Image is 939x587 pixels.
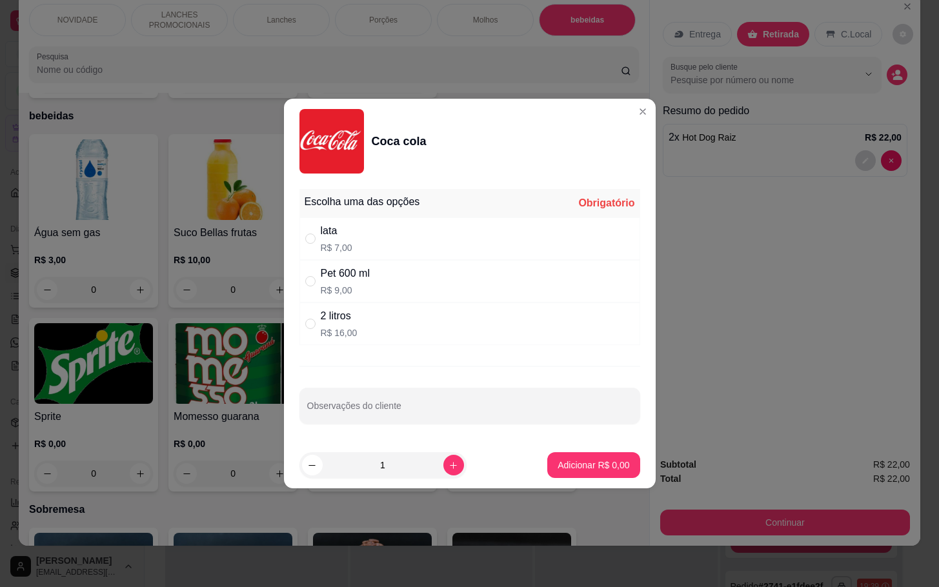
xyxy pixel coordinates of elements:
button: Close [632,101,653,122]
p: R$ 16,00 [321,326,358,339]
div: Escolha uma das opções [305,194,420,210]
div: Obrigatório [578,195,634,211]
p: Adicionar R$ 0,00 [558,459,629,472]
button: increase-product-quantity [443,455,464,475]
p: R$ 7,00 [321,241,352,254]
button: decrease-product-quantity [302,455,323,475]
input: Observações do cliente [307,404,632,417]
div: lata [321,223,352,239]
img: product-image [299,109,364,174]
div: Coca cola [372,132,427,150]
div: Pet 600 ml [321,266,370,281]
div: 2 litros [321,308,358,324]
p: R$ 9,00 [321,284,370,297]
button: Adicionar R$ 0,00 [547,452,640,478]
